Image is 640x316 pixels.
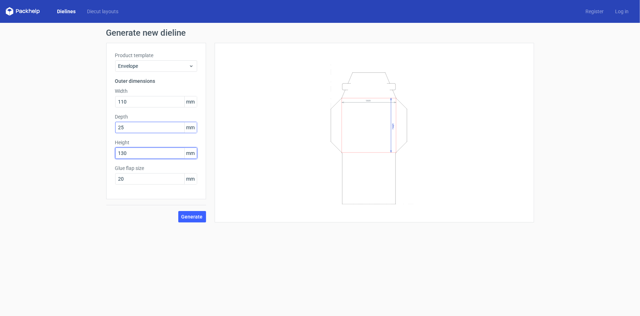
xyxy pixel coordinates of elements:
label: Glue flap size [115,165,197,172]
span: mm [184,174,197,184]
button: Generate [178,211,206,222]
a: Diecut layouts [81,8,124,15]
span: mm [184,122,197,133]
span: mm [184,148,197,159]
span: mm [184,96,197,107]
h1: Generate new dieline [106,29,534,37]
label: Height [115,139,197,146]
text: Width [366,99,371,102]
label: Width [115,87,197,95]
a: Register [580,8,609,15]
label: Depth [115,113,197,120]
label: Product template [115,52,197,59]
a: Dielines [51,8,81,15]
span: Envelope [118,62,189,70]
span: Generate [181,214,203,219]
h3: Outer dimensions [115,77,197,85]
a: Log in [609,8,634,15]
text: Height [391,123,394,129]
